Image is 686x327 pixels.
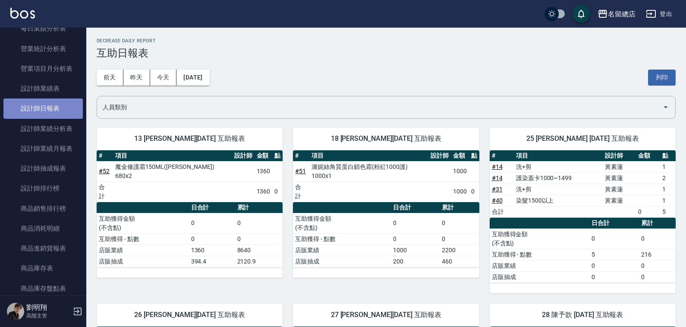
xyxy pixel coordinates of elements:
[97,47,676,59] h3: 互助日報表
[514,161,603,172] td: 洗+剪
[97,150,283,202] table: a dense table
[603,161,636,172] td: 黃素蓮
[3,219,83,238] a: 商品消耗明細
[660,195,676,206] td: 1
[97,38,676,44] h2: Decrease Daily Report
[490,218,676,283] table: a dense table
[589,249,639,260] td: 5
[603,195,636,206] td: 黃素蓮
[514,172,603,184] td: 護染蓋卡1000~1499
[97,150,113,162] th: #
[293,256,390,267] td: 店販抽成
[490,249,589,260] td: 互助獲得 - 點數
[589,271,639,283] td: 0
[639,271,676,283] td: 0
[3,19,83,38] a: 每日業績分析表
[440,256,479,267] td: 460
[235,244,283,256] td: 8640
[235,202,283,213] th: 累計
[514,195,603,206] td: 染髮1500以上
[451,150,469,162] th: 金額
[3,178,83,198] a: 設計師排行榜
[7,303,24,320] img: Person
[235,233,283,244] td: 0
[3,279,83,298] a: 商品庫存盤點表
[97,70,123,86] button: 前天
[293,202,479,267] table: a dense table
[440,213,479,233] td: 0
[603,184,636,195] td: 黃素蓮
[26,312,70,320] p: 高階主管
[391,213,440,233] td: 0
[391,202,440,213] th: 日合計
[648,70,676,86] button: 列印
[589,260,639,271] td: 0
[189,213,235,233] td: 0
[660,184,676,195] td: 1
[490,150,514,162] th: #
[3,238,83,258] a: 商品進銷貨報表
[293,244,390,256] td: 店販業績
[150,70,177,86] button: 今天
[659,100,673,114] button: Open
[101,100,659,115] input: 人員名稱
[97,233,189,244] td: 互助獲得 - 點數
[490,271,589,283] td: 店販抽成
[469,181,479,202] td: 0
[3,119,83,139] a: 設計師業績分析表
[293,213,390,233] td: 互助獲得金額 (不含點)
[97,256,189,267] td: 店販抽成
[3,199,83,219] a: 商品銷售排行榜
[3,79,83,98] a: 設計師業績表
[451,161,469,181] td: 1000
[189,202,235,213] th: 日合計
[272,181,283,202] td: 0
[636,206,660,217] td: 0
[123,70,150,86] button: 昨天
[293,233,390,244] td: 互助獲得 - 點數
[97,213,189,233] td: 互助獲得金額 (不含點)
[440,202,479,213] th: 累計
[660,206,676,217] td: 5
[235,256,283,267] td: 2120.9
[514,184,603,195] td: 洗+剪
[309,161,428,181] td: 濰妮絲角質蛋白鎖色霜(粉紅1000護) 1000x1
[255,150,273,162] th: 金額
[293,150,309,162] th: #
[97,244,189,256] td: 店販業績
[10,8,35,19] img: Logo
[3,59,83,79] a: 營業項目月分析表
[255,181,273,202] td: 1360
[26,303,70,312] h5: 劉明翔
[608,9,636,19] div: 名留總店
[391,256,440,267] td: 200
[639,229,676,249] td: 0
[660,161,676,172] td: 1
[589,218,639,229] th: 日合計
[189,233,235,244] td: 0
[490,150,676,218] table: a dense table
[639,260,676,271] td: 0
[639,249,676,260] td: 216
[492,186,503,193] a: #31
[440,244,479,256] td: 2200
[272,150,283,162] th: 點
[255,161,273,181] td: 1360
[107,311,272,319] span: 26 [PERSON_NAME][DATE] 互助報表
[639,218,676,229] th: 累計
[636,150,660,162] th: 金額
[232,150,255,162] th: 設計師
[107,134,272,143] span: 13 [PERSON_NAME][DATE] 互助報表
[235,213,283,233] td: 0
[492,197,503,204] a: #40
[176,70,209,86] button: [DATE]
[113,150,232,162] th: 項目
[391,244,440,256] td: 1000
[514,150,603,162] th: 項目
[490,260,589,271] td: 店販業績
[97,202,283,267] table: a dense table
[97,181,113,202] td: 合計
[303,134,469,143] span: 18 [PERSON_NAME][DATE] 互助報表
[293,150,479,202] table: a dense table
[573,5,590,22] button: save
